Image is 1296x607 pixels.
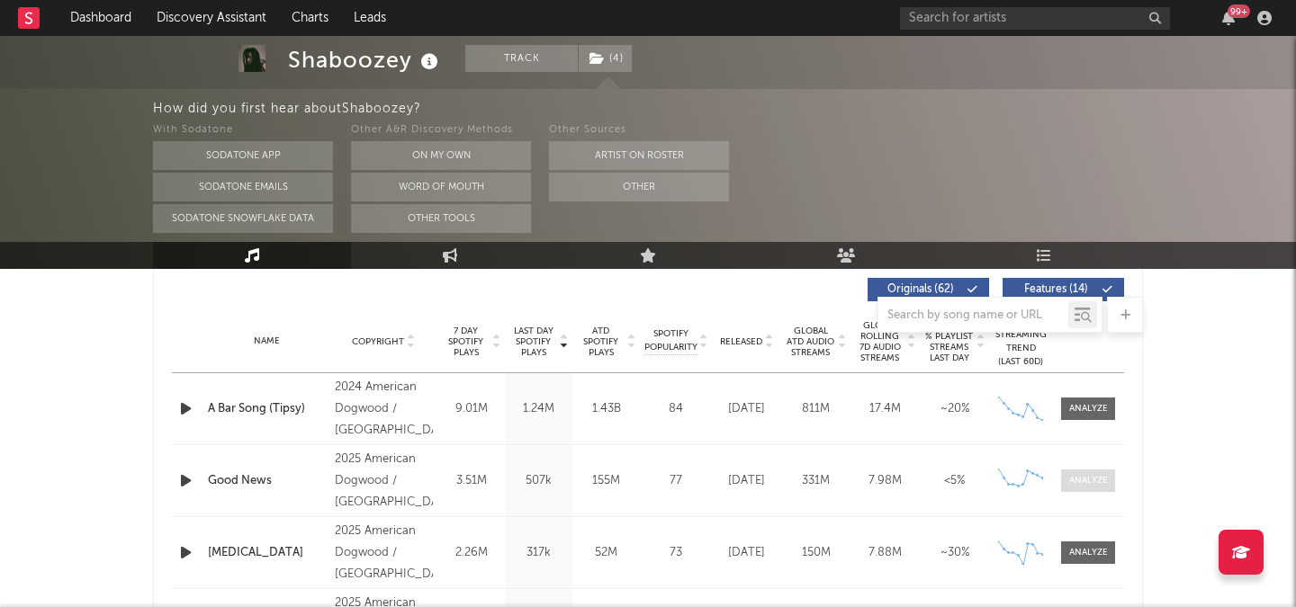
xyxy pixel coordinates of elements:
div: 150M [786,544,846,562]
div: [DATE] [716,472,777,490]
button: Track [465,45,578,72]
span: Spotify Popularity [644,327,697,354]
button: Other Tools [351,204,531,233]
div: 17.4M [855,400,915,418]
div: <5% [924,472,985,490]
input: Search for artists [900,7,1170,30]
span: Global ATD Audio Streams [786,326,835,358]
span: 7 Day Spotify Plays [442,326,490,358]
div: 331M [786,472,846,490]
span: Last Day Spotify Plays [509,326,557,358]
a: Good News [208,472,326,490]
div: Shaboozey [288,45,443,75]
button: Originals(62) [868,278,989,301]
span: Originals ( 62 ) [879,284,962,295]
div: 77 [644,472,707,490]
div: 2025 American Dogwood / [GEOGRAPHIC_DATA] [335,449,433,513]
div: [DATE] [716,544,777,562]
div: Other Sources [549,120,729,141]
div: 99 + [1228,4,1250,18]
span: ATD Spotify Plays [577,326,625,358]
div: ~ 30 % [924,544,985,562]
div: How did you first hear about Shaboozey ? [153,98,1296,120]
span: Global Rolling 7D Audio Streams [855,320,904,363]
span: Copyright [352,336,404,347]
div: 2025 American Dogwood / [GEOGRAPHIC_DATA] [335,521,433,585]
button: Sodatone Snowflake Data [153,204,333,233]
button: Word Of Mouth [351,173,531,201]
button: Sodatone App [153,141,333,170]
a: [MEDICAL_DATA] [208,544,326,562]
div: Global Streaming Trend (Last 60D) [994,315,1048,369]
div: 7.88M [855,544,915,562]
span: Released [720,336,762,347]
button: (4) [579,45,632,72]
div: 811M [786,400,846,418]
button: 99+ [1222,11,1235,25]
input: Search by song name or URL [878,308,1068,323]
div: [DATE] [716,400,777,418]
div: With Sodatone [153,120,333,141]
button: Features(14) [1003,278,1124,301]
div: ~ 20 % [924,400,985,418]
button: Sodatone Emails [153,173,333,201]
span: Estimated % Playlist Streams Last Day [924,320,974,363]
div: 52M [577,544,635,562]
div: 1.24M [509,400,568,418]
a: A Bar Song (Tipsy) [208,400,326,418]
div: 9.01M [442,400,500,418]
div: 1.43B [577,400,635,418]
div: 2.26M [442,544,500,562]
div: 3.51M [442,472,500,490]
button: Artist on Roster [549,141,729,170]
div: Name [208,335,326,348]
div: 2024 American Dogwood / [GEOGRAPHIC_DATA] [335,377,433,442]
div: 155M [577,472,635,490]
span: ( 4 ) [578,45,633,72]
div: Other A&R Discovery Methods [351,120,531,141]
div: 84 [644,400,707,418]
button: Other [549,173,729,201]
div: 7.98M [855,472,915,490]
div: 317k [509,544,568,562]
div: 73 [644,544,707,562]
button: On My Own [351,141,531,170]
span: Features ( 14 ) [1014,284,1097,295]
div: 507k [509,472,568,490]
